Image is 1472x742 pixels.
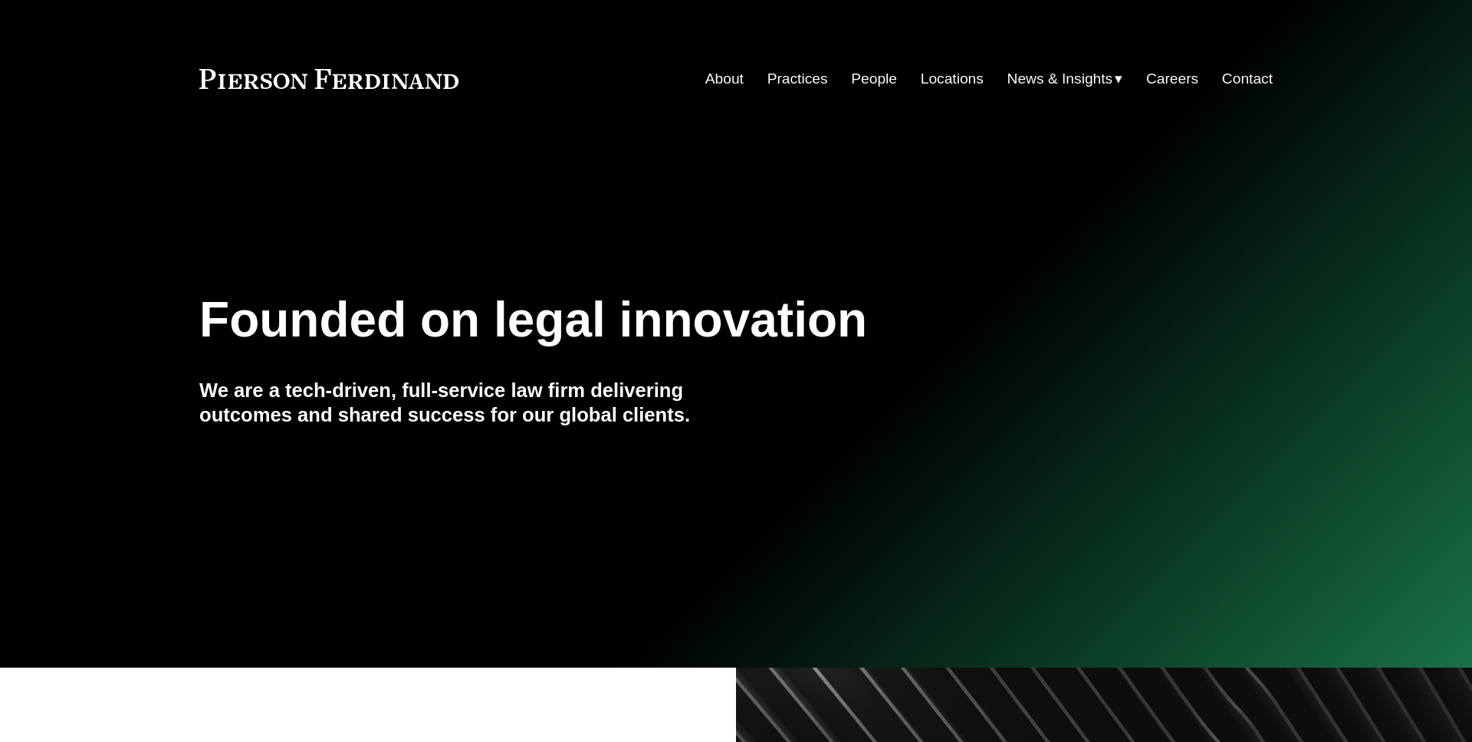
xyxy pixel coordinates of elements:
a: People [851,64,897,94]
a: Contact [1222,64,1273,94]
h4: We are a tech-driven, full-service law firm delivering outcomes and shared success for our global... [199,378,736,428]
a: Practices [767,64,828,94]
a: About [705,64,744,94]
h1: Founded on legal innovation [199,292,1094,348]
a: Careers [1146,64,1198,94]
a: folder dropdown [1007,64,1123,94]
a: Locations [921,64,984,94]
span: News & Insights [1007,66,1113,93]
